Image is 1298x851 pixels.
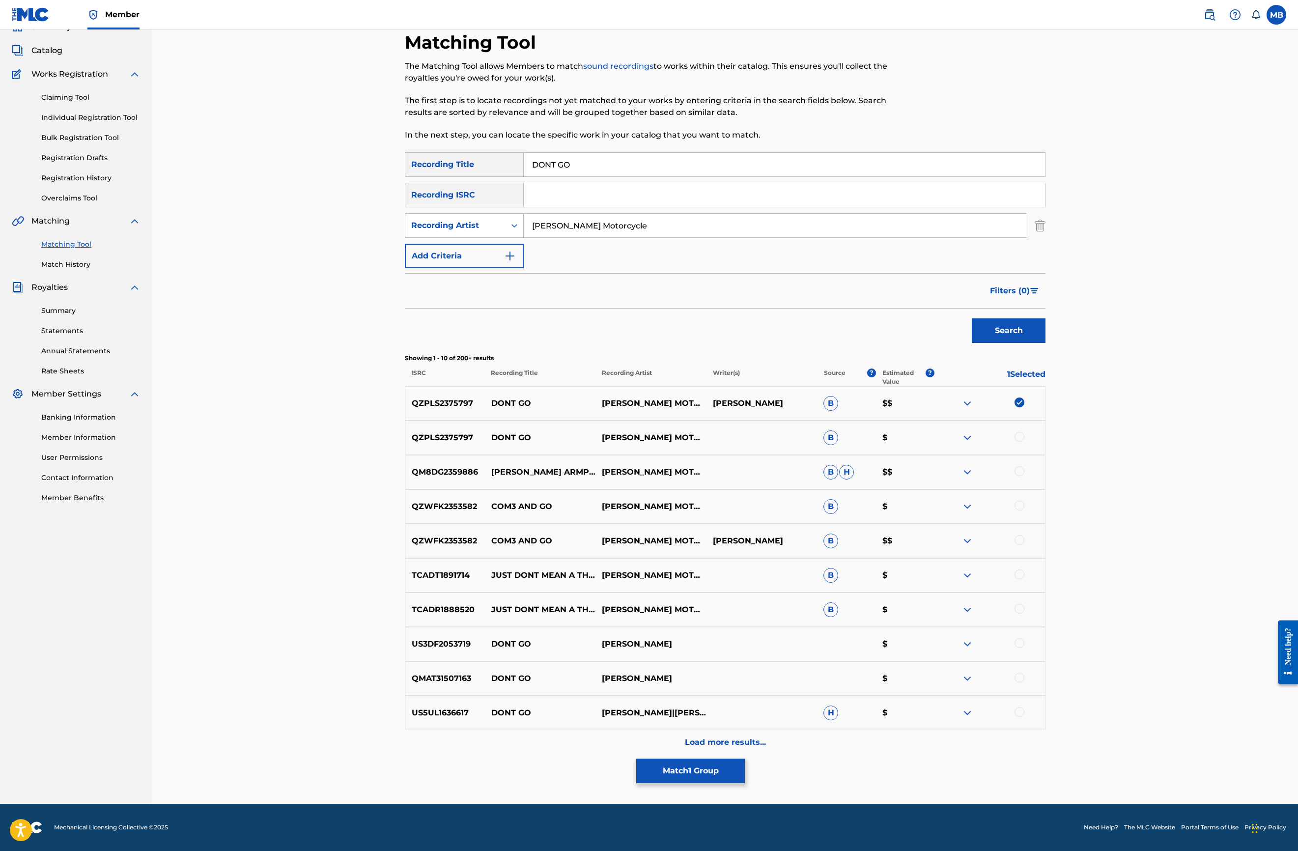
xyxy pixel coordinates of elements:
[961,673,973,684] img: expand
[1249,804,1298,851] iframe: Chat Widget
[824,369,846,386] p: Source
[823,568,838,583] span: B
[595,432,706,444] p: [PERSON_NAME] MOTORCYCLE
[405,369,484,386] p: ISRC
[12,7,50,22] img: MLC Logo
[41,133,141,143] a: Bulk Registration Tool
[405,501,485,512] p: QZWFK2353582
[972,318,1045,343] button: Search
[31,215,70,227] span: Matching
[405,638,485,650] p: US3DF2053719
[485,569,595,581] p: JUST DONT MEAN A THING
[1200,5,1219,25] a: Public Search
[595,466,706,478] p: [PERSON_NAME] MOTORCYCLE
[595,501,706,512] p: [PERSON_NAME] MOTORCYCLE
[636,759,745,783] button: Match1 Group
[12,822,42,833] img: logo
[41,326,141,336] a: Statements
[875,397,934,409] p: $$
[823,396,838,411] span: B
[961,604,973,616] img: expand
[41,153,141,163] a: Registration Drafts
[706,397,817,409] p: [PERSON_NAME]
[485,638,595,650] p: DONT GO
[875,604,934,616] p: $
[485,604,595,616] p: JUST DONT MEAN A THING
[961,466,973,478] img: expand
[41,432,141,443] a: Member Information
[1124,823,1175,832] a: The MLC Website
[41,453,141,463] a: User Permissions
[12,388,24,400] img: Member Settings
[583,61,653,71] a: sound recordings
[595,535,706,547] p: [PERSON_NAME] MOTORCYCLE
[961,638,973,650] img: expand
[31,45,62,57] span: Catalog
[595,638,706,650] p: [PERSON_NAME]
[41,239,141,250] a: Matching Tool
[595,569,706,581] p: [PERSON_NAME] MOTORCYCLE
[405,569,485,581] p: TCADT1891714
[595,604,706,616] p: [PERSON_NAME] MOTORCYCLE
[485,535,595,547] p: COM3 AND GO
[405,244,524,268] button: Add Criteria
[823,706,838,720] span: H
[1204,9,1215,21] img: search
[961,432,973,444] img: expand
[595,397,706,409] p: [PERSON_NAME] MOTORCYCLE
[595,707,706,719] p: [PERSON_NAME]|[PERSON_NAME]
[867,369,876,377] span: ?
[12,21,71,33] a: SummarySummary
[41,173,141,183] a: Registration History
[1229,9,1241,21] img: help
[31,282,68,293] span: Royalties
[12,45,62,57] a: CatalogCatalog
[31,388,101,400] span: Member Settings
[706,369,817,386] p: Writer(s)
[934,369,1045,386] p: 1 Selected
[1084,823,1118,832] a: Need Help?
[41,412,141,423] a: Banking Information
[1270,605,1298,700] iframe: Resource Center
[1251,10,1261,20] div: Notifications
[823,499,838,514] span: B
[405,95,898,118] p: The first step is to locate recordings not yet matched to your works by entering criteria in the ...
[706,535,817,547] p: [PERSON_NAME]
[405,31,541,54] h2: Matching Tool
[405,604,485,616] p: TCADR1888520
[839,465,854,480] span: H
[882,369,926,386] p: Estimated Value
[405,60,898,84] p: The Matching Tool allows Members to match to works within their catalog. This ensures you'll coll...
[485,466,595,478] p: [PERSON_NAME] ARMPITS - HARDDRIVE (DONT LOOK)
[12,282,24,293] img: Royalties
[411,220,500,231] div: Recording Artist
[12,215,24,227] img: Matching
[823,465,838,480] span: B
[405,152,1045,348] form: Search Form
[484,369,595,386] p: Recording Title
[54,823,168,832] span: Mechanical Licensing Collective © 2025
[12,45,24,57] img: Catalog
[41,366,141,376] a: Rate Sheets
[405,535,485,547] p: QZWFK2353582
[875,466,934,478] p: $$
[1244,823,1286,832] a: Privacy Policy
[41,259,141,270] a: Match History
[485,673,595,684] p: DONT GO
[31,68,108,80] span: Works Registration
[823,602,838,617] span: B
[405,397,485,409] p: QZPLS2375797
[875,535,934,547] p: $$
[823,430,838,445] span: B
[405,129,898,141] p: In the next step, you can locate the specific work in your catalog that you want to match.
[485,432,595,444] p: DONT GO
[405,707,485,719] p: US5UL1636617
[595,369,706,386] p: Recording Artist
[405,432,485,444] p: QZPLS2375797
[41,493,141,503] a: Member Benefits
[129,68,141,80] img: expand
[1225,5,1245,25] div: Help
[87,9,99,21] img: Top Rightsholder
[823,534,838,548] span: B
